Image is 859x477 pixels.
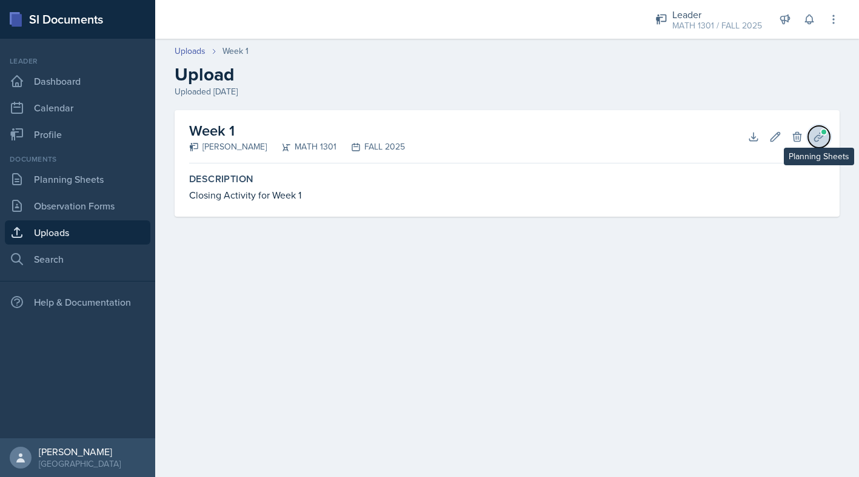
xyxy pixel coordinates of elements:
div: MATH 1301 [267,140,336,153]
div: Uploaded [DATE] [175,85,840,98]
div: [PERSON_NAME] [39,446,121,458]
div: Leader [5,56,150,67]
a: Planning Sheets [5,167,150,191]
button: Planning Sheets [808,126,830,148]
a: Uploads [175,45,206,58]
div: [GEOGRAPHIC_DATA] [39,458,121,470]
div: Closing Activity for Week 1 [189,188,825,202]
a: Observation Forms [5,194,150,218]
div: Week 1 [222,45,249,58]
label: Description [189,173,825,185]
div: MATH 1301 / FALL 2025 [672,19,762,32]
div: [PERSON_NAME] [189,140,267,153]
div: FALL 2025 [336,140,405,153]
a: Search [5,247,150,271]
div: Leader [672,7,762,22]
h2: Upload [175,64,840,85]
h2: Week 1 [189,120,405,142]
a: Calendar [5,96,150,120]
a: Uploads [5,220,150,245]
div: Help & Documentation [5,290,150,314]
a: Dashboard [5,69,150,93]
div: Documents [5,154,150,165]
a: Profile [5,122,150,146]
